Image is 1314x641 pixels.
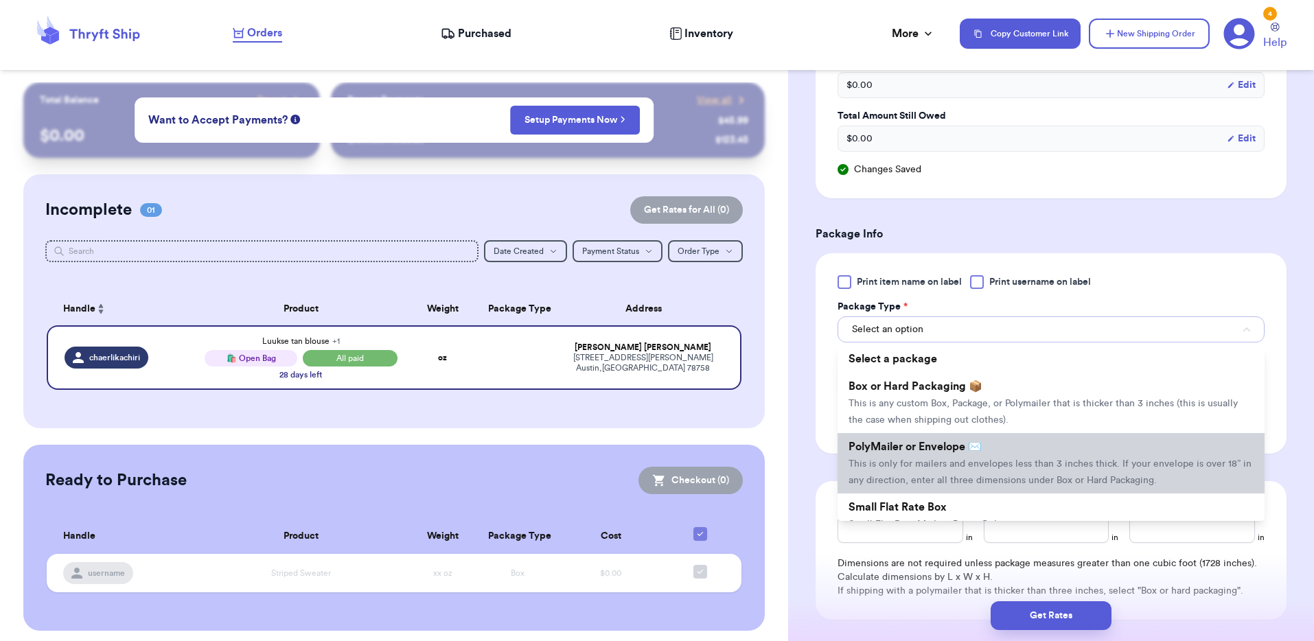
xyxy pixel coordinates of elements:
span: View all [697,93,732,107]
span: All paid [303,350,397,366]
span: Print username on label [989,275,1091,289]
button: Edit [1227,132,1256,145]
span: Small Flat Rate Mailing Boxes Only [849,520,1002,529]
span: PolyMailer or Envelope ✉️ [849,441,982,452]
span: Inventory [684,25,733,42]
span: Select a package [849,353,937,364]
span: Purchased [458,25,511,42]
span: $0.00 [600,569,621,577]
th: Product [196,292,406,325]
p: $ 0.00 [40,125,303,147]
label: Total Amount Still Owed [838,109,1265,123]
th: Weight [406,292,481,325]
input: Search [45,240,479,262]
h2: Ready to Purchase [45,469,187,491]
span: + 1 [332,337,340,345]
a: Purchased [441,25,511,42]
span: username [88,568,125,579]
th: Product [196,519,406,554]
span: Payout [257,93,287,107]
a: View all [697,93,748,107]
div: More [892,25,935,42]
span: This is any custom Box, Package, or Polymailer that is thicker than 3 inches (this is usually the... [849,399,1238,425]
span: Small Flat Rate Box [849,502,947,513]
a: Help [1263,23,1287,51]
span: Box or Hard Packaging 📦 [849,381,982,392]
span: Handle [63,302,95,316]
p: If shipping with a polymailer that is thicker than three inches, select "Box or hard packaging". [838,584,1265,598]
span: 01 [140,203,162,217]
span: Changes Saved [854,163,921,176]
p: Total Balance [40,93,99,107]
span: Order Type [678,247,719,255]
span: in [1111,532,1118,543]
th: Package Type [480,292,555,325]
button: Get Rates for All (0) [630,196,743,224]
span: This is only for mailers and envelopes less than 3 inches thick. If your envelope is over 18” in ... [849,459,1252,485]
div: 🛍️ Open Bag [205,350,297,366]
a: Inventory [669,25,733,42]
button: Edit [1227,78,1256,92]
button: Order Type [668,240,743,262]
span: Date Created [494,247,544,255]
span: chaerlikachiri [89,352,140,363]
th: Package Type [480,519,555,554]
button: Copy Customer Link [960,19,1081,49]
span: Payment Status [582,247,639,255]
span: in [1258,532,1265,543]
div: [PERSON_NAME] [PERSON_NAME] [563,342,724,353]
span: Orders [247,25,282,41]
div: 28 days left [279,369,322,380]
span: Luukse tan blouse [262,337,340,345]
span: Box [511,569,525,577]
th: Cost [555,519,667,554]
strong: oz [438,353,447,362]
div: $ 45.99 [718,114,748,128]
h3: Package Info [816,226,1287,242]
button: Date Created [484,240,567,262]
span: xx oz [433,569,452,577]
span: Want to Accept Payments? [148,112,288,128]
button: Setup Payments Now [510,106,640,135]
span: $ 0.00 [846,132,873,145]
button: Payment Status [573,240,662,262]
a: 4 [1223,18,1255,49]
button: Checkout (0) [638,467,743,494]
button: New Shipping Order [1089,19,1210,49]
div: [STREET_ADDRESS][PERSON_NAME] Austin , [GEOGRAPHIC_DATA] 78758 [563,353,724,373]
span: Handle [63,529,95,544]
span: Print item name on label [857,275,962,289]
span: Select an option [852,323,923,336]
span: Help [1263,34,1287,51]
span: Striped Sweater [271,569,331,577]
button: Get Rates [991,601,1111,630]
div: 4 [1263,7,1277,21]
button: Select an option [838,316,1265,342]
div: $ 123.45 [715,133,748,147]
label: Package Type [838,300,908,314]
div: Dimensions are not required unless package measures greater than one cubic foot (1728 inches). Ca... [838,557,1265,598]
th: Weight [406,519,481,554]
a: Setup Payments Now [525,113,625,127]
button: Sort ascending [95,301,106,317]
a: Orders [233,25,282,43]
p: Recent Payments [347,93,424,107]
a: Payout [257,93,303,107]
th: Address [555,292,741,325]
span: in [966,532,973,543]
h2: Incomplete [45,199,132,221]
span: $ 0.00 [846,78,873,92]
